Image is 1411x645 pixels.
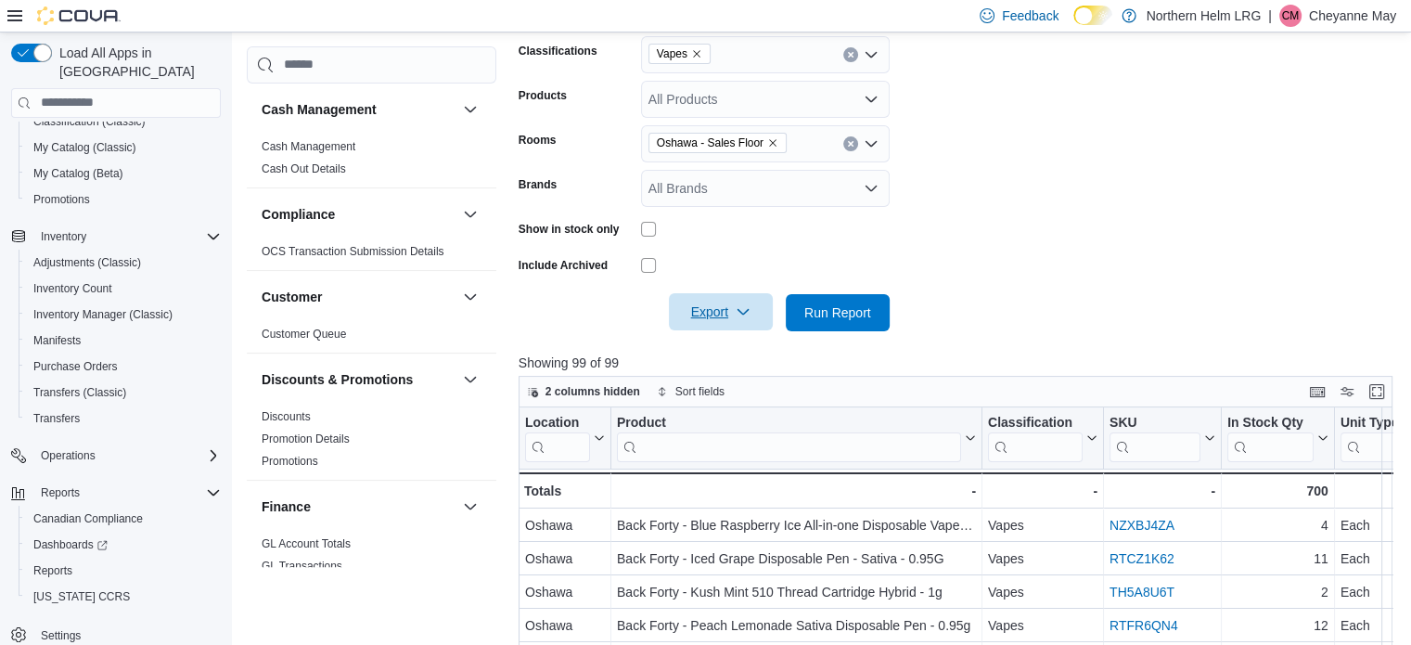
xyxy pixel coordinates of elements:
span: Operations [41,448,96,463]
a: Manifests [26,329,88,352]
span: My Catalog (Classic) [26,136,221,159]
a: Inventory Count [26,277,120,300]
button: Inventory [4,224,228,250]
div: Oshawa [525,581,605,603]
div: SKU URL [1110,414,1200,461]
button: Purchase Orders [19,354,228,380]
div: Vapes [988,514,1097,536]
div: Classification [988,414,1083,432]
h3: Cash Management [262,100,377,119]
div: Back Forty - Iced Grape Disposable Pen - Sativa - 0.95G [617,548,976,570]
div: Vapes [988,548,1097,570]
div: - [617,480,976,502]
button: Compliance [459,203,481,226]
button: Discounts & Promotions [262,370,455,389]
button: Open list of options [864,47,879,62]
p: | [1268,5,1272,27]
button: Canadian Compliance [19,506,228,532]
span: Inventory [33,226,221,248]
span: Dark Mode [1073,25,1074,26]
div: In Stock Qty [1227,414,1314,461]
span: Purchase Orders [33,359,118,374]
h3: Discounts & Promotions [262,370,413,389]
button: Finance [459,496,481,518]
img: Cova [37,6,121,25]
label: Include Archived [519,258,608,273]
span: Purchase Orders [26,355,221,378]
button: Transfers (Classic) [19,380,228,406]
div: Finance [247,533,496,585]
button: Reports [4,480,228,506]
a: Discounts [262,410,311,423]
span: Adjustments (Classic) [33,255,141,270]
button: Customer [459,286,481,308]
span: Classification (Classic) [26,110,221,133]
span: Export [680,293,762,330]
a: TH5A8U6T [1110,585,1174,600]
span: Oshawa - Sales Floor [657,134,763,152]
span: Run Report [804,303,871,322]
div: Unit Type [1340,414,1409,461]
div: Vapes [988,581,1097,603]
div: Compliance [247,240,496,270]
span: Cash Out Details [262,161,346,176]
div: Customer [247,323,496,353]
span: Reports [26,560,221,582]
span: Canadian Compliance [26,508,221,530]
a: My Catalog (Beta) [26,162,131,185]
span: GL Transactions [262,559,342,574]
a: My Catalog (Classic) [26,136,144,159]
button: Classification [988,414,1097,461]
span: Inventory Count [26,277,221,300]
p: Showing 99 of 99 [519,354,1402,372]
div: Oshawa [525,548,605,570]
a: OCS Transaction Submission Details [262,245,444,258]
button: Open list of options [864,136,879,151]
div: Product [617,414,961,461]
button: Discounts & Promotions [459,368,481,391]
span: Operations [33,445,221,467]
button: Reports [19,558,228,584]
span: Promotions [262,454,318,469]
button: Inventory [33,226,94,248]
span: Dashboards [26,534,221,556]
a: Classification (Classic) [26,110,153,133]
span: Vapes [648,44,711,64]
div: In Stock Qty [1227,414,1314,432]
a: Cash Management [262,140,355,153]
span: Inventory Manager (Classic) [33,307,173,322]
button: SKU [1110,414,1215,461]
span: My Catalog (Beta) [33,166,123,181]
div: Back Forty - Kush Mint 510 Thread Cartridge Hybrid - 1g [617,581,976,603]
button: Promotions [19,187,228,213]
div: Totals [524,480,605,502]
button: Remove Vapes from selection in this group [691,48,702,59]
a: Cash Out Details [262,162,346,175]
span: GL Account Totals [262,536,351,551]
div: 11 [1227,548,1328,570]
span: Inventory Count [33,281,112,296]
span: Reports [41,485,80,500]
p: Cheyanne May [1309,5,1396,27]
button: Finance [262,497,455,516]
span: Load All Apps in [GEOGRAPHIC_DATA] [52,44,221,81]
span: Vapes [657,45,687,63]
h3: Compliance [262,205,335,224]
span: CM [1281,5,1299,27]
a: GL Transactions [262,560,342,573]
span: Manifests [33,333,81,348]
a: Customer Queue [262,328,346,341]
span: Dashboards [33,537,108,552]
span: Sort fields [675,384,725,399]
div: 4 [1227,514,1328,536]
label: Products [519,88,567,103]
span: Manifests [26,329,221,352]
button: Cash Management [459,98,481,121]
div: Discounts & Promotions [247,406,496,480]
button: In Stock Qty [1227,414,1328,461]
button: My Catalog (Beta) [19,161,228,187]
span: Transfers [33,411,80,426]
span: Transfers [26,407,221,430]
button: Open list of options [864,181,879,196]
div: Oshawa [525,614,605,637]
